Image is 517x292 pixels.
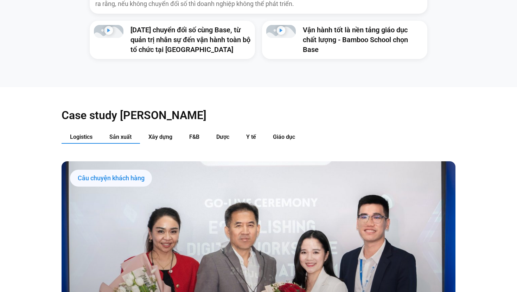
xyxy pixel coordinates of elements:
a: Vận hành tốt là nền tảng giáo dục chất lượng - Bamboo School chọn Base [303,26,408,54]
span: Dược [216,134,229,140]
a: [DATE] chuyển đổi số cùng Base, từ quản trị nhân sự đến vận hành toàn bộ tổ chức tại [GEOGRAPHIC_... [130,26,250,54]
div: Phát video [277,26,286,37]
div: Phát video [104,26,113,37]
span: Logistics [70,134,92,140]
span: Giáo dục [273,134,295,140]
span: Sản xuất [109,134,132,140]
span: F&B [189,134,199,140]
h2: Case study [PERSON_NAME] [62,108,455,122]
span: Xây dựng [148,134,172,140]
div: Câu chuyện khách hàng [70,170,152,187]
span: Y tế [246,134,256,140]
